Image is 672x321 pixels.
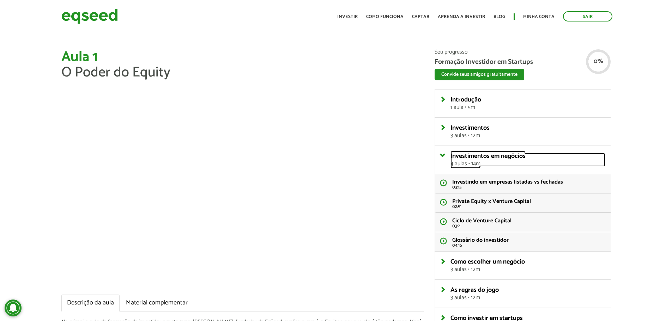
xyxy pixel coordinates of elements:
[366,14,404,19] a: Como funciona
[452,177,563,187] span: Investindo em empresas listadas vs fechadas
[450,295,605,301] span: 3 aulas • 12m
[435,69,524,80] button: Convide seus amigos gratuitamente
[450,259,605,272] a: Como escolher um negócio3 aulas • 12m
[452,204,605,209] span: 02:51
[61,61,170,84] span: O Poder do Equity
[412,14,429,19] a: Captar
[450,267,605,272] span: 3 aulas • 12m
[452,235,509,245] span: Glossário do investidor
[450,151,526,161] span: Investimentos em negócios
[452,243,605,248] span: 04:16
[61,7,118,26] img: EqSeed
[523,14,555,19] a: Minha conta
[452,216,511,226] span: Ciclo de Venture Capital
[494,14,505,19] a: Blog
[61,45,98,69] span: Aula 1
[61,295,120,311] a: Descrição da aula
[450,285,499,295] span: As regras do jogo
[450,105,605,110] span: 1 aula • 5m
[438,14,485,19] a: Aprenda a investir
[435,232,611,251] a: Glossário do investidor 04:16
[120,295,193,311] a: Material complementar
[435,174,611,193] a: Investindo em empresas listadas vs fechadas 03:15
[435,213,611,232] a: Ciclo de Venture Capital 03:21
[337,14,358,19] a: Investir
[450,94,481,105] span: Introdução
[450,287,605,301] a: As regras do jogo3 aulas • 12m
[452,197,531,206] span: Private Equity x Venture Capital
[450,257,525,267] span: Como escolher um negócio
[452,224,605,228] span: 03:21
[450,161,605,167] span: 4 aulas • 14m
[435,49,611,55] span: Seu progresso
[452,185,605,190] span: 03:15
[450,125,605,138] a: Investimentos3 aulas • 12m
[435,58,611,65] span: Formação Investidor em Startups
[563,11,612,21] a: Sair
[450,153,605,167] a: Investimentos em negócios4 aulas • 14m
[61,87,424,291] iframe: O Poder do Equity
[450,97,605,110] a: Introdução1 aula • 5m
[450,123,490,133] span: Investimentos
[450,133,605,138] span: 3 aulas • 12m
[435,193,611,213] a: Private Equity x Venture Capital 02:51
